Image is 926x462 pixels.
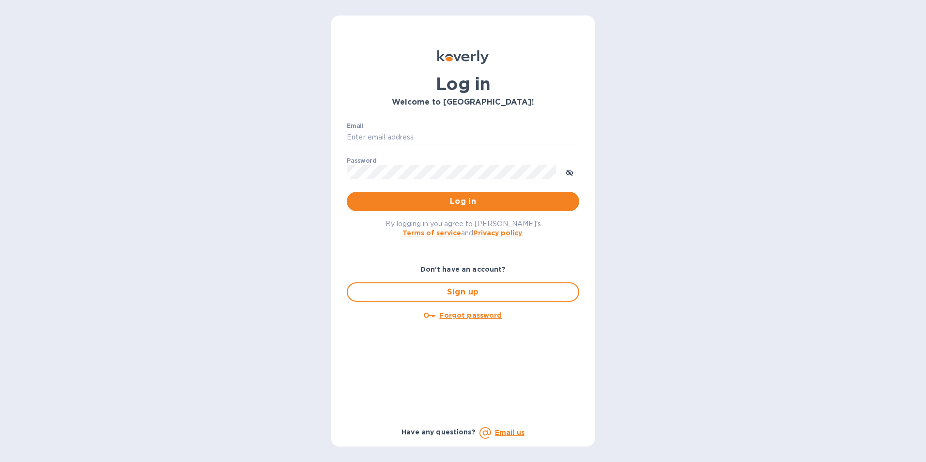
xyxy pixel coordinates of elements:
[386,220,541,237] span: By logging in you agree to [PERSON_NAME]'s and .
[347,158,376,164] label: Password
[560,162,579,182] button: toggle password visibility
[347,192,579,211] button: Log in
[347,74,579,94] h1: Log in
[355,286,571,298] span: Sign up
[347,98,579,107] h3: Welcome to [GEOGRAPHIC_DATA]!
[347,282,579,302] button: Sign up
[355,196,571,207] span: Log in
[347,123,364,129] label: Email
[347,130,579,145] input: Enter email address
[495,429,525,436] a: Email us
[439,311,502,319] u: Forgot password
[473,229,522,237] a: Privacy policy
[402,229,461,237] a: Terms of service
[420,265,506,273] b: Don't have an account?
[437,50,489,64] img: Koverly
[401,428,476,436] b: Have any questions?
